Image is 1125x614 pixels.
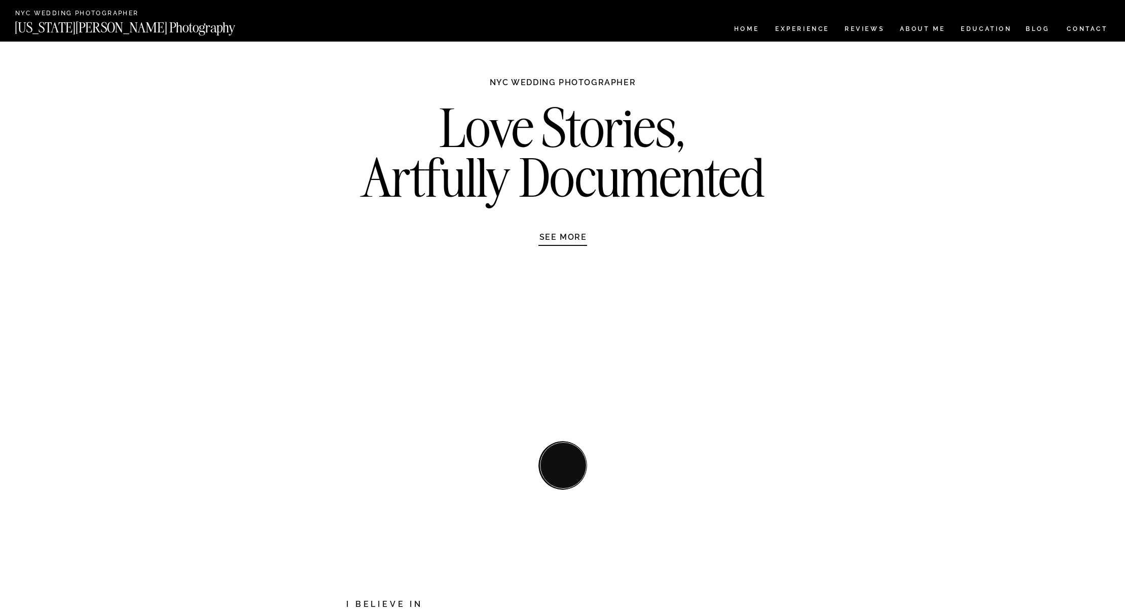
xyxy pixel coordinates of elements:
[1066,23,1108,34] a: CONTACT
[515,232,611,242] a: SEE MORE
[775,26,828,34] a: Experience
[899,26,946,34] a: ABOUT ME
[1026,26,1050,34] a: BLOG
[732,26,761,34] a: HOME
[293,598,477,612] h2: I believe in
[960,26,1013,34] a: EDUCATION
[15,21,269,29] a: [US_STATE][PERSON_NAME] Photography
[350,103,776,209] h2: Love Stories, Artfully Documented
[468,77,658,97] h1: NYC WEDDING PHOTOGRAPHER
[15,10,168,18] a: NYC Wedding Photographer
[845,26,883,34] a: REVIEWS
